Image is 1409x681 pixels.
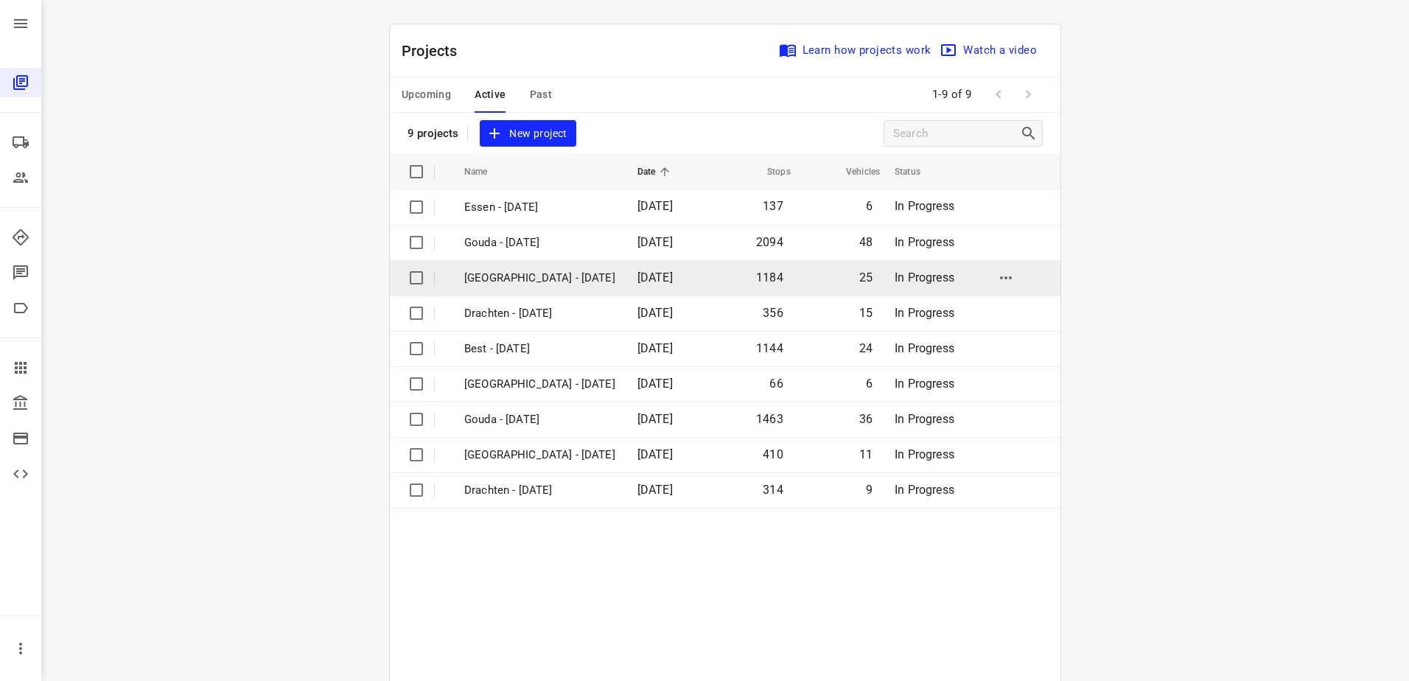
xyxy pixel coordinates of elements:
p: Essen - Wednesday [464,199,615,216]
span: 356 [763,306,783,320]
p: Drachten - Tuesday [464,482,615,499]
span: [DATE] [637,235,673,249]
button: New project [480,120,576,147]
span: 48 [859,235,873,249]
span: [DATE] [637,341,673,355]
span: 6 [866,199,873,213]
span: [DATE] [637,377,673,391]
span: 2094 [756,235,783,249]
span: Past [530,85,553,104]
span: New project [489,125,567,143]
p: Zwolle - Tuesday [464,447,615,464]
span: 11 [859,447,873,461]
span: 24 [859,341,873,355]
span: 1-9 of 9 [926,79,978,111]
p: Best - Wednesday [464,340,615,357]
p: Drachten - [DATE] [464,305,615,322]
p: 9 projects [408,127,458,140]
span: In Progress [895,483,954,497]
span: 314 [763,483,783,497]
span: [DATE] [637,483,673,497]
span: 9 [866,483,873,497]
span: Next Page [1013,80,1043,109]
span: 25 [859,270,873,284]
span: Upcoming [402,85,451,104]
span: In Progress [895,412,954,426]
span: 6 [866,377,873,391]
span: Status [895,163,940,181]
p: Gouda - Tuesday [464,411,615,428]
input: Search projects [893,122,1020,145]
span: [DATE] [637,447,673,461]
span: In Progress [895,199,954,213]
span: 15 [859,306,873,320]
span: 1463 [756,412,783,426]
span: Date [637,163,675,181]
span: [DATE] [637,412,673,426]
p: [GEOGRAPHIC_DATA] - [DATE] [464,270,615,287]
p: Projects [402,40,469,62]
div: Search [1020,125,1042,142]
span: 1144 [756,341,783,355]
span: Active [475,85,506,104]
span: Vehicles [827,163,880,181]
span: In Progress [895,306,954,320]
span: [DATE] [637,270,673,284]
p: Gouda - [DATE] [464,234,615,251]
span: In Progress [895,447,954,461]
p: Antwerpen - Wednesday [464,376,615,393]
span: In Progress [895,270,954,284]
span: [DATE] [637,199,673,213]
span: 1184 [756,270,783,284]
span: In Progress [895,235,954,249]
span: In Progress [895,341,954,355]
span: Stops [748,163,791,181]
span: Name [464,163,507,181]
span: 66 [769,377,783,391]
span: Previous Page [984,80,1013,109]
span: 410 [763,447,783,461]
span: In Progress [895,377,954,391]
span: [DATE] [637,306,673,320]
span: 137 [763,199,783,213]
span: 36 [859,412,873,426]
